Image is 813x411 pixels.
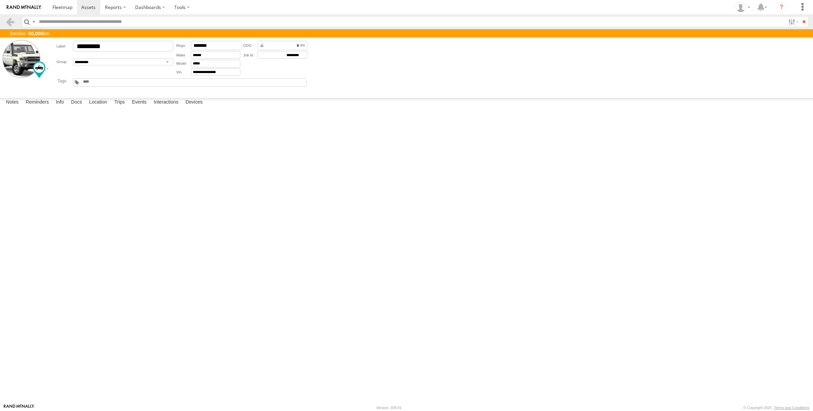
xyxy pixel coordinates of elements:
[743,406,809,410] div: © Copyright 2025 -
[52,98,67,107] label: Info
[776,2,787,13] i: ?
[22,98,52,107] label: Reminders
[33,61,45,78] div: Change Map Icon
[4,404,34,411] a: Visit our Website
[376,406,401,410] div: Version: 309.01
[7,5,41,10] img: rand-logo.svg
[128,98,150,107] label: Events
[182,98,206,107] label: Devices
[29,31,43,36] strong: 50,000
[31,17,37,27] label: Search Query
[111,98,128,107] label: Trips
[258,41,307,50] div: Data from Vehicle CANbus
[774,406,809,410] a: Terms and Conditions
[733,2,753,12] div: Cris Clark
[150,98,182,107] label: Interactions
[3,98,22,107] label: Notes
[68,98,85,107] label: Docs
[86,98,111,107] label: Location
[786,17,800,27] label: Search Filter Options
[5,17,15,27] a: Back to previous Page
